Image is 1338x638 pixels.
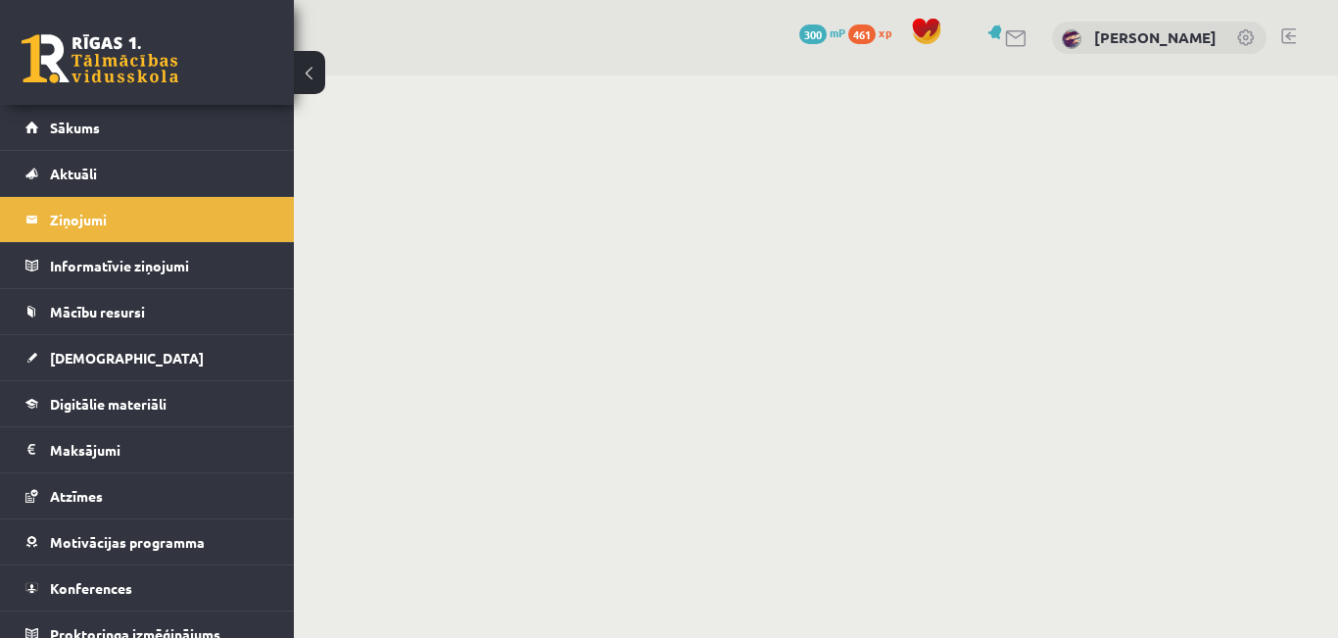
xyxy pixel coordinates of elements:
[799,25,827,44] span: 300
[22,34,178,83] a: Rīgas 1. Tālmācības vidusskola
[50,533,205,551] span: Motivācijas programma
[879,25,891,40] span: xp
[848,25,876,44] span: 461
[1094,27,1217,47] a: [PERSON_NAME]
[1062,29,1081,49] img: Nikola Viljanta Nagle
[50,579,132,597] span: Konferences
[50,349,204,367] span: [DEMOGRAPHIC_DATA]
[50,487,103,505] span: Atzīmes
[50,427,269,472] legend: Maksājumi
[25,105,269,150] a: Sākums
[25,243,269,288] a: Informatīvie ziņojumi
[25,335,269,380] a: [DEMOGRAPHIC_DATA]
[50,243,269,288] legend: Informatīvie ziņojumi
[799,25,845,40] a: 300 mP
[830,25,845,40] span: mP
[50,165,97,182] span: Aktuāli
[50,395,167,413] span: Digitālie materiāli
[25,565,269,611] a: Konferences
[25,381,269,426] a: Digitālie materiāli
[50,197,269,242] legend: Ziņojumi
[848,25,901,40] a: 461 xp
[25,197,269,242] a: Ziņojumi
[25,519,269,564] a: Motivācijas programma
[25,427,269,472] a: Maksājumi
[25,473,269,518] a: Atzīmes
[25,151,269,196] a: Aktuāli
[50,119,100,136] span: Sākums
[50,303,145,320] span: Mācību resursi
[25,289,269,334] a: Mācību resursi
